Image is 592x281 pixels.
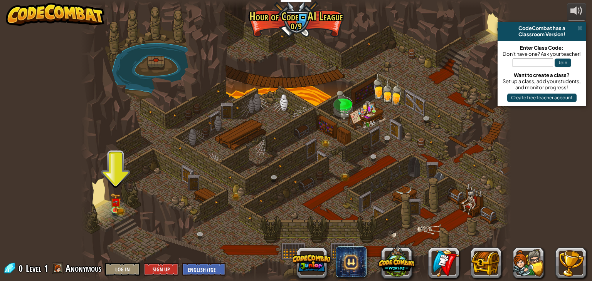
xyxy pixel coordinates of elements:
div: CodeCombat has a [501,25,583,31]
span: 1 [44,262,48,274]
div: Classroom Version! [501,31,583,37]
img: CodeCombat - Learn how to code by playing a game [6,3,104,26]
button: Adjust volume [567,3,586,21]
button: Sign Up [144,263,178,276]
img: portrait.png [113,200,119,205]
span: 0 [18,262,25,274]
span: Level [26,262,41,275]
img: level-banner-unlock.png [110,193,121,211]
span: Anonymous [66,262,101,274]
div: Want to create a class? [501,72,582,78]
button: Log In [105,263,140,276]
div: Set up a class, add your students, and monitor progress! [501,78,582,90]
div: Enter Class Code: [501,45,582,51]
button: Create free teacher account [507,94,577,102]
button: Join [555,59,571,67]
div: Don't have one? Ask your teacher! [501,51,582,57]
